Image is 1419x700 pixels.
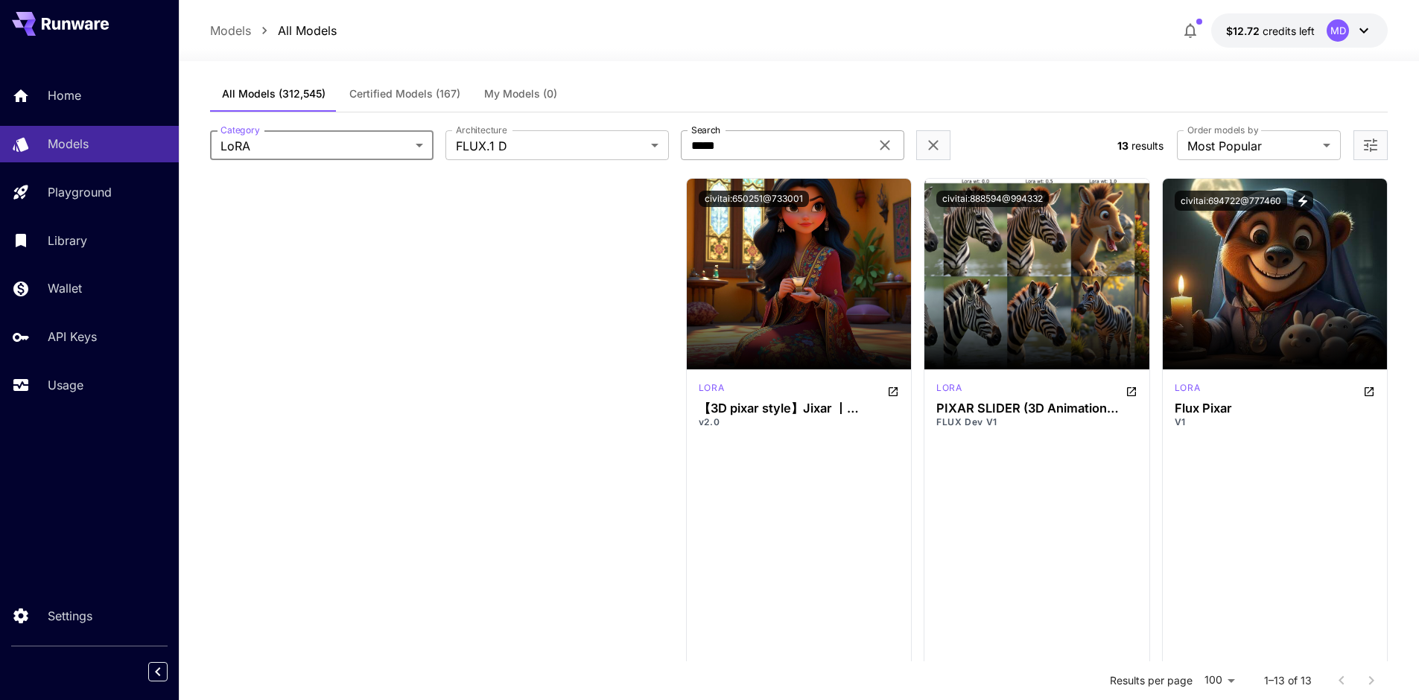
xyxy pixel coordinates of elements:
[148,662,168,681] button: Collapse sidebar
[1175,381,1200,395] p: lora
[48,328,97,346] p: API Keys
[222,87,326,101] span: All Models (312,545)
[456,124,507,136] label: Architecture
[48,232,87,249] p: Library
[1226,23,1315,39] div: $12.72189
[1293,191,1313,211] button: View trigger words
[1263,25,1315,37] span: credits left
[210,22,337,39] nav: breadcrumb
[1187,137,1317,155] span: Most Popular
[699,191,809,207] button: civitai:650251@733001
[699,381,724,395] p: lora
[349,87,460,101] span: Certified Models (167)
[48,376,83,394] p: Usage
[159,658,179,685] div: Collapse sidebar
[1131,139,1164,152] span: results
[924,136,942,155] button: Clear filters (2)
[1363,381,1375,399] button: Open in CivitAI
[1264,673,1312,688] p: 1–13 of 13
[1126,381,1137,399] button: Open in CivitAI
[456,137,645,155] span: FLUX.1 D
[484,87,557,101] span: My Models (0)
[48,183,112,201] p: Playground
[1199,669,1240,691] div: 100
[278,22,337,39] a: All Models
[1175,401,1376,416] h3: Flux Pixar
[936,416,1137,429] p: FLUX Dev V1
[936,191,1049,207] button: civitai:888594@994332
[887,381,899,399] button: Open in CivitAI
[936,401,1137,416] h3: PIXAR SLIDER (3D Animation Style) [FLUX]
[699,416,900,429] p: v2.0
[1211,13,1388,48] button: $12.72189MD
[699,401,900,416] h3: 【3D pixar style】Jixar 丨 Character design Animation design - FLUX
[1345,629,1419,700] iframe: Chat Widget
[48,607,92,625] p: Settings
[1226,25,1263,37] span: $12.72
[220,124,260,136] label: Category
[1362,136,1380,155] button: Open more filters
[1175,381,1200,399] div: FLUX.1 D
[210,22,251,39] a: Models
[699,381,724,399] div: FLUX.1 D
[691,124,720,136] label: Search
[48,279,82,297] p: Wallet
[936,381,962,395] p: lora
[1327,19,1349,42] div: MD
[48,86,81,104] p: Home
[1175,191,1287,211] button: civitai:694722@777460
[1187,124,1258,136] label: Order models by
[1110,673,1193,688] p: Results per page
[220,137,410,155] span: LoRA
[48,135,89,153] p: Models
[936,381,962,399] div: FLUX.1 D
[1175,416,1376,429] p: V1
[1117,139,1128,152] span: 13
